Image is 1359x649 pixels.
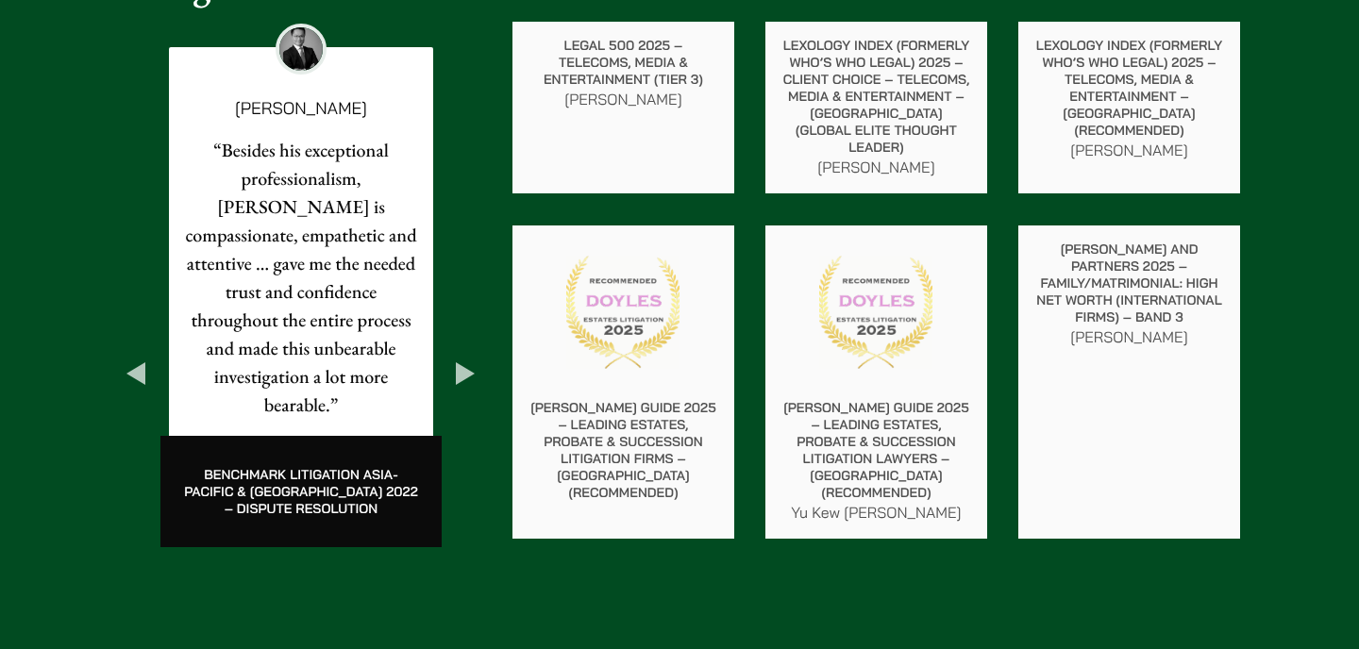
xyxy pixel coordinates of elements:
[528,37,718,88] p: Legal 500 2025 – Telecoms, Media & Entertainment (Tier 3)
[199,100,403,117] p: [PERSON_NAME]
[780,501,971,524] p: Yu Kew [PERSON_NAME]
[184,136,418,419] p: “Besides his exceptional professionalism, [PERSON_NAME] is compassionate, empathetic and attentiv...
[528,88,718,110] p: [PERSON_NAME]
[1033,325,1224,348] p: [PERSON_NAME]
[169,436,433,547] div: Benchmark Litigation Asia-Pacific & [GEOGRAPHIC_DATA] 2022 – Dispute Resolution
[448,357,482,391] button: Next
[780,37,971,156] p: Lexology Index (formerly Who’s Who Legal) 2025 – Client Choice – Telecoms, Media & Entertainment ...
[1033,37,1224,139] p: Lexology Index (formerly Who’s Who Legal) 2025 – Telecoms, Media & Entertainment – [GEOGRAPHIC_DA...
[780,156,971,178] p: [PERSON_NAME]
[528,399,718,501] p: [PERSON_NAME] Guide 2025 – Leading Estates, Probate & Succession Litigation Firms – [GEOGRAPHIC_D...
[780,399,971,501] p: [PERSON_NAME] Guide 2025 – Leading Estates, Probate & Succession Litigation Lawyers – [GEOGRAPHIC...
[1033,139,1224,161] p: [PERSON_NAME]
[119,357,153,391] button: Previous
[1033,241,1224,325] p: [PERSON_NAME] and Partners 2025 – Family/Matrimonial: High Net Worth (International Firms) – Band 3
